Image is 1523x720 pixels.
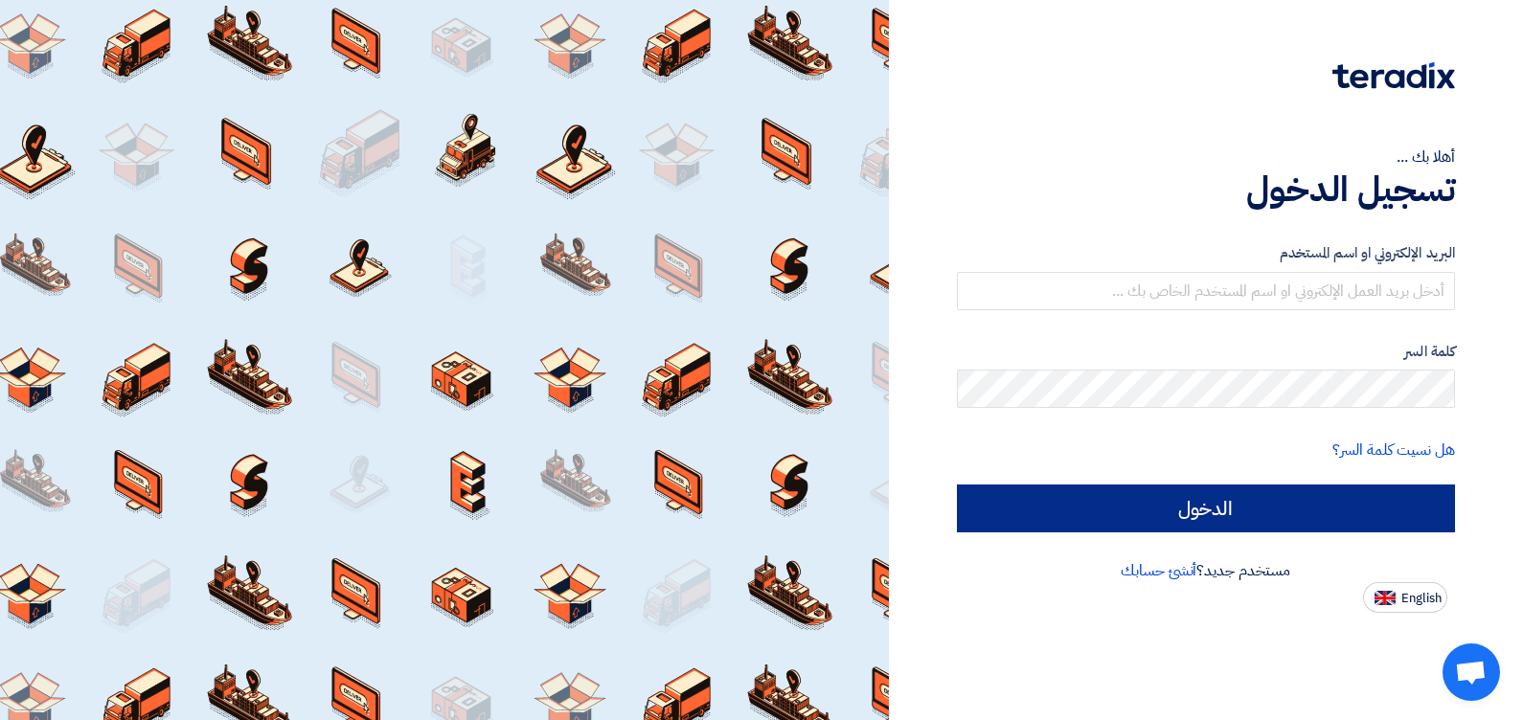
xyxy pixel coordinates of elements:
a: هل نسيت كلمة السر؟ [1332,439,1455,461]
h1: تسجيل الدخول [957,169,1456,211]
input: أدخل بريد العمل الإلكتروني او اسم المستخدم الخاص بك ... [957,272,1456,310]
input: الدخول [957,484,1456,532]
img: en-US.png [1375,591,1396,605]
a: أنشئ حسابك [1121,559,1196,582]
img: Teradix logo [1332,62,1455,89]
label: كلمة السر [957,341,1456,363]
div: أهلا بك ... [957,146,1456,169]
label: البريد الإلكتروني او اسم المستخدم [957,242,1456,264]
span: English [1401,592,1442,605]
a: Open chat [1443,643,1500,701]
button: English [1363,582,1447,613]
div: مستخدم جديد؟ [957,559,1456,582]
